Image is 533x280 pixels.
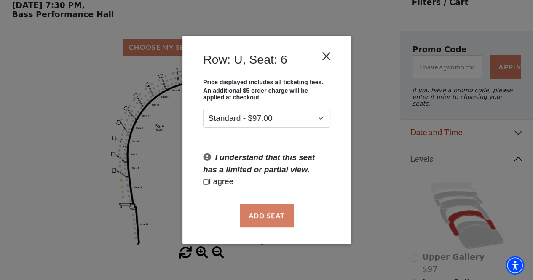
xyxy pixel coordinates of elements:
input: Checkbox field [203,179,209,185]
div: Accessibility Menu [506,256,524,275]
p: An additional $5 order charge will be applied at checkout. [203,88,330,101]
p: Price displayed includes all ticketing fees. [203,79,330,85]
button: Close [318,48,334,64]
p: I agree [203,176,330,188]
p: I understand that this seat has a limited or partial view. [203,152,330,176]
h4: Row: U, Seat: 6 [203,52,287,67]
